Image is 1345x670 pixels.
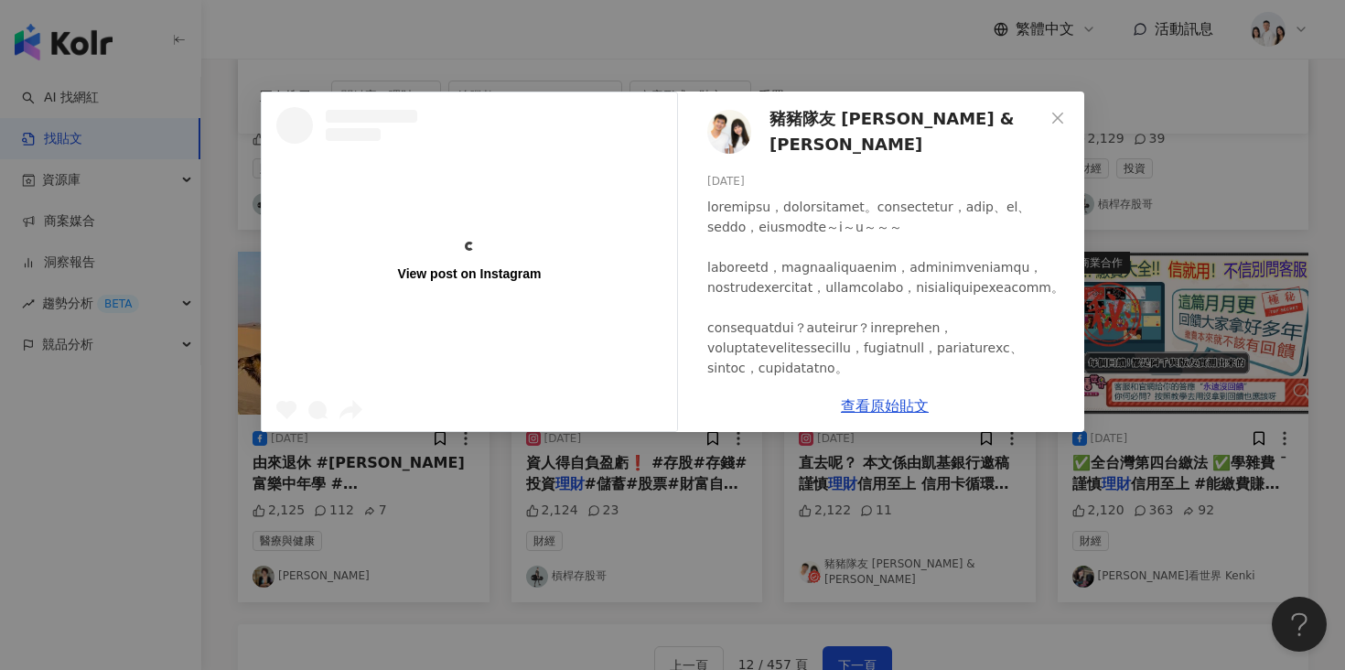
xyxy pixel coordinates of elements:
span: 豬豬隊友 [PERSON_NAME] & [PERSON_NAME] [769,106,1044,158]
div: [DATE] [707,173,1070,190]
img: KOL Avatar [707,110,751,154]
span: close [1050,111,1065,125]
button: Close [1039,100,1076,136]
a: 查看原始貼文 [841,397,929,415]
div: View post on Instagram [398,265,542,282]
a: View post on Instagram [262,92,677,431]
a: KOL Avatar豬豬隊友 [PERSON_NAME] & [PERSON_NAME] [707,106,1044,158]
